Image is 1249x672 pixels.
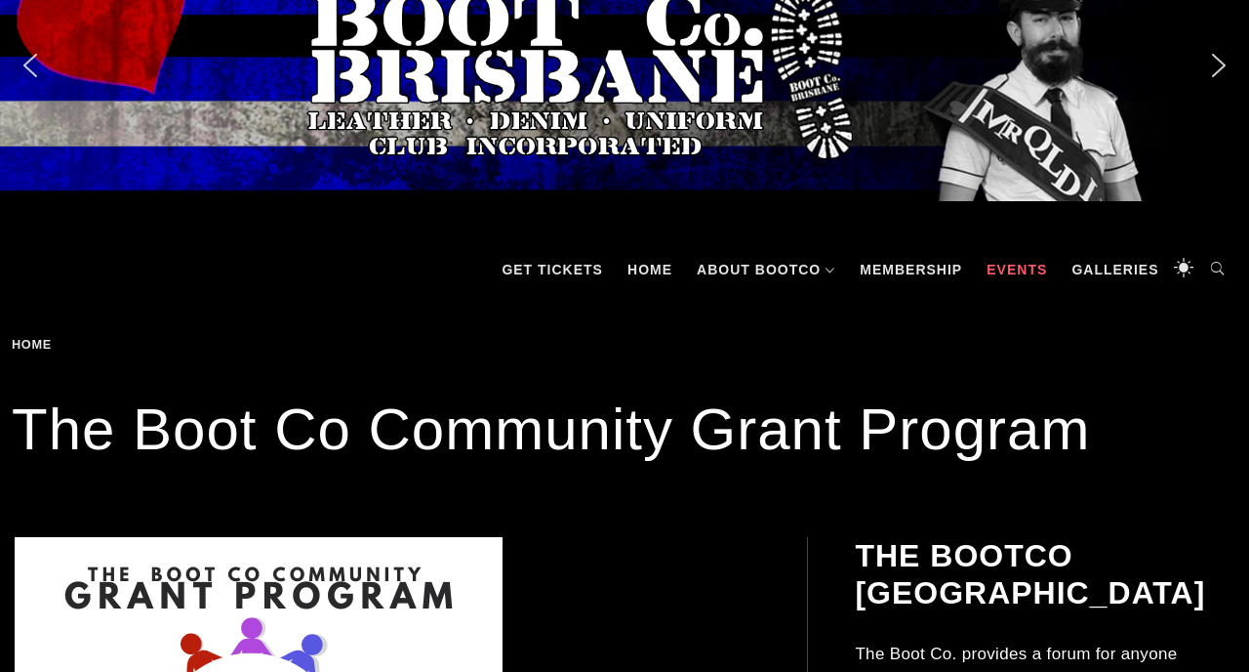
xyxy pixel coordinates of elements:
[492,240,613,299] a: GET TICKETS
[12,391,1237,469] h1: The Boot Co Community Grant Program
[1203,50,1234,81] img: next arrow
[1062,240,1168,299] a: Galleries
[618,240,682,299] a: Home
[687,240,845,299] a: About BootCo
[12,338,391,352] div: Breadcrumbs
[855,537,1234,612] h2: The BootCo [GEOGRAPHIC_DATA]
[850,240,972,299] a: Membership
[977,240,1057,299] a: Events
[15,50,46,81] img: previous arrow
[12,337,59,352] a: Home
